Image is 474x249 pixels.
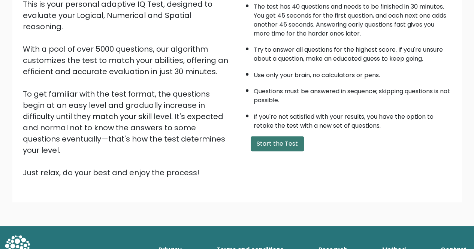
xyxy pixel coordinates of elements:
button: Start the Test [251,136,304,151]
li: Questions must be answered in sequence; skipping questions is not possible. [254,83,452,105]
li: If you're not satisfied with your results, you have the option to retake the test with a new set ... [254,109,452,130]
li: Try to answer all questions for the highest score. If you're unsure about a question, make an edu... [254,42,452,63]
li: Use only your brain, no calculators or pens. [254,67,452,80]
